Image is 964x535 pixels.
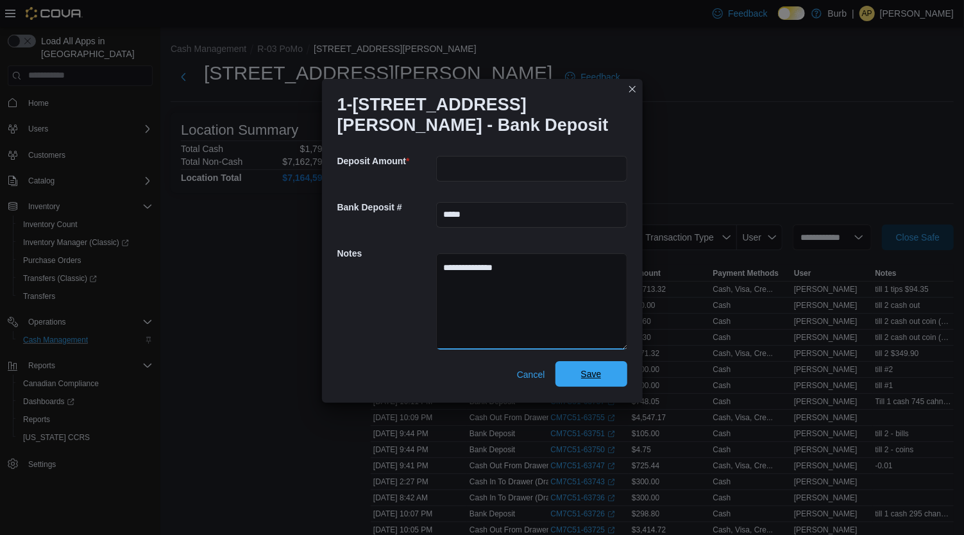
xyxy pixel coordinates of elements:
h5: Bank Deposit # [337,194,434,220]
button: Cancel [512,362,550,387]
h5: Deposit Amount [337,148,434,174]
h5: Notes [337,241,434,266]
button: Save [555,361,627,387]
h1: 1-[STREET_ADDRESS][PERSON_NAME] - Bank Deposit [337,94,617,135]
button: Closes this modal window [625,81,640,97]
span: Save [581,368,602,380]
span: Cancel [517,368,545,381]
